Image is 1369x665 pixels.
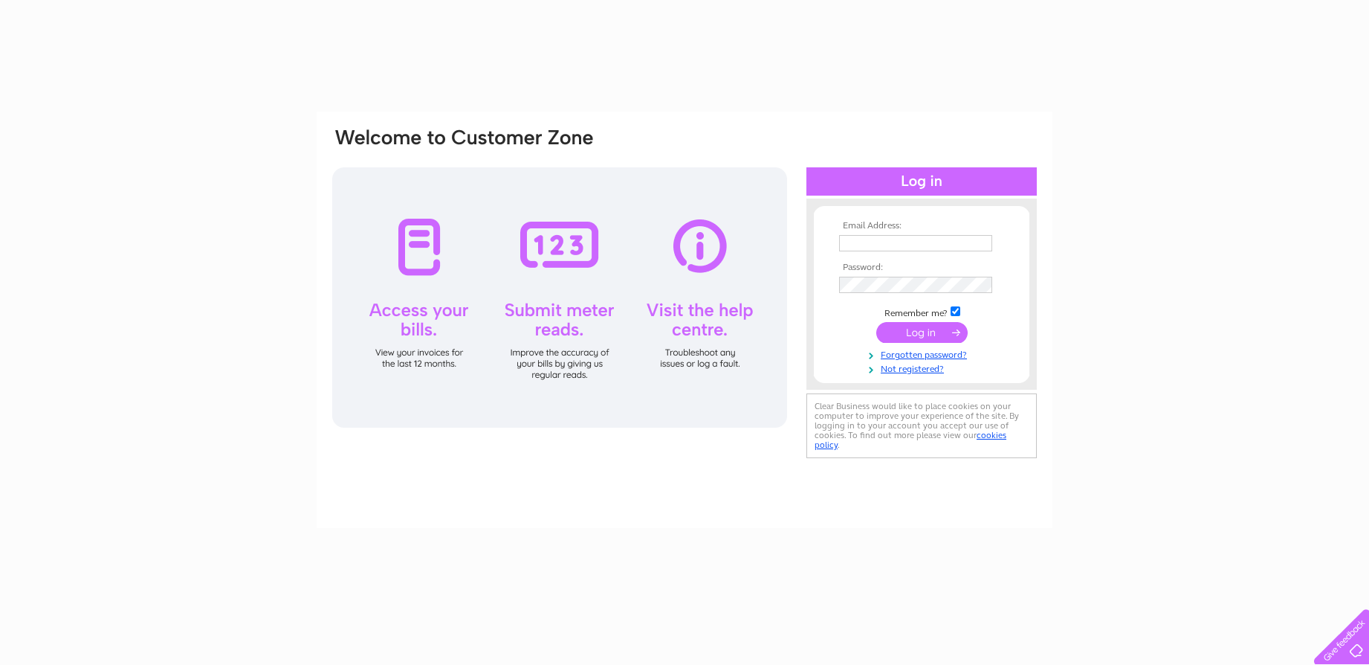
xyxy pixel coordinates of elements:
a: cookies policy [815,430,1006,450]
div: Clear Business would like to place cookies on your computer to improve your experience of the sit... [806,393,1037,458]
th: Email Address: [835,221,1008,231]
input: Submit [876,322,968,343]
td: Remember me? [835,304,1008,319]
th: Password: [835,263,1008,273]
a: Not registered? [839,361,1008,375]
a: Forgotten password? [839,347,1008,361]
